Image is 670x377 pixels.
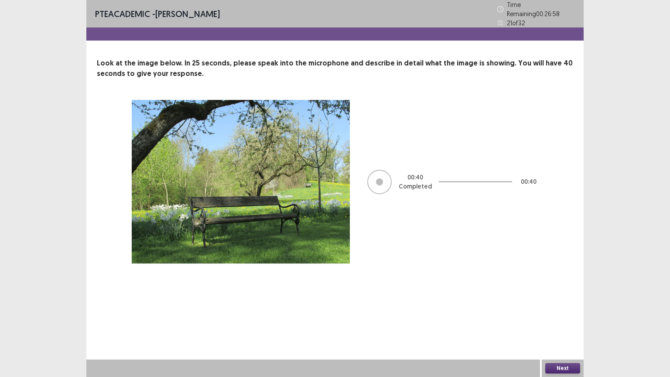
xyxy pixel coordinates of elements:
p: 21 of 32 [507,18,525,27]
p: - [PERSON_NAME] [95,7,220,21]
p: 00 : 40 [521,177,537,186]
p: Look at the image below. In 25 seconds, please speak into the microphone and describe in detail w... [97,58,573,79]
img: image-description [132,100,350,264]
span: PTE academic [95,8,150,19]
p: 00 : 40 [407,173,423,182]
p: Completed [399,182,432,191]
button: Next [545,363,580,374]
